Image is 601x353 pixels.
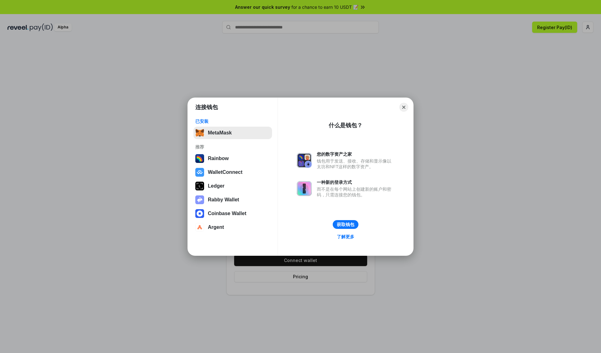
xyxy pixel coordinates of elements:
[195,154,204,163] img: svg+xml,%3Csvg%20width%3D%22120%22%20height%3D%22120%22%20viewBox%3D%220%200%20120%20120%22%20fil...
[193,207,272,220] button: Coinbase Wallet
[195,209,204,218] img: svg+xml,%3Csvg%20width%3D%2228%22%20height%3D%2228%22%20viewBox%3D%220%200%2028%2028%22%20fill%3D...
[208,130,232,136] div: MetaMask
[195,119,270,124] div: 已安装
[195,144,270,150] div: 推荐
[333,220,358,229] button: 获取钱包
[193,152,272,165] button: Rainbow
[297,181,312,196] img: svg+xml,%3Csvg%20xmlns%3D%22http%3A%2F%2Fwww.w3.org%2F2000%2Fsvg%22%20fill%3D%22none%22%20viewBox...
[195,223,204,232] img: svg+xml,%3Csvg%20width%3D%2228%22%20height%3D%2228%22%20viewBox%3D%220%200%2028%2028%22%20fill%3D...
[399,103,408,112] button: Close
[329,122,362,129] div: 什么是钱包？
[208,211,246,216] div: Coinbase Wallet
[208,224,224,230] div: Argent
[337,234,354,240] div: 了解更多
[195,129,204,137] img: svg+xml,%3Csvg%20fill%3D%22none%22%20height%3D%2233%22%20viewBox%3D%220%200%2035%2033%22%20width%...
[208,169,243,175] div: WalletConnect
[337,222,354,227] div: 获取钱包
[193,221,272,234] button: Argent
[193,194,272,206] button: Rabby Wallet
[208,156,229,161] div: Rainbow
[333,233,358,241] a: 了解更多
[208,183,224,189] div: Ledger
[195,168,204,177] img: svg+xml,%3Csvg%20width%3D%2228%22%20height%3D%2228%22%20viewBox%3D%220%200%2028%2028%22%20fill%3D...
[208,197,239,203] div: Rabby Wallet
[317,186,394,198] div: 而不是在每个网站上创建新的账户和密码，只需连接您的钱包。
[317,179,394,185] div: 一种新的登录方式
[195,182,204,190] img: svg+xml,%3Csvg%20xmlns%3D%22http%3A%2F%2Fwww.w3.org%2F2000%2Fsvg%22%20width%3D%2228%22%20height%3...
[193,127,272,139] button: MetaMask
[193,180,272,192] button: Ledger
[195,103,218,111] h1: 连接钱包
[193,166,272,179] button: WalletConnect
[317,158,394,169] div: 钱包用于发送、接收、存储和显示像以太坊和NFT这样的数字资产。
[317,151,394,157] div: 您的数字资产之家
[195,195,204,204] img: svg+xml,%3Csvg%20xmlns%3D%22http%3A%2F%2Fwww.w3.org%2F2000%2Fsvg%22%20fill%3D%22none%22%20viewBox...
[297,153,312,168] img: svg+xml,%3Csvg%20xmlns%3D%22http%3A%2F%2Fwww.w3.org%2F2000%2Fsvg%22%20fill%3D%22none%22%20viewBox...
